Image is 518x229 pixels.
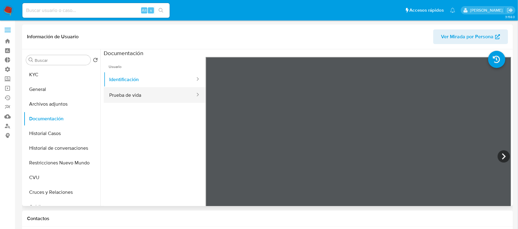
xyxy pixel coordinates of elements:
button: CVU [24,170,100,185]
h1: Información de Usuario [27,34,79,40]
input: Buscar [35,58,88,63]
a: Notificaciones [450,8,455,13]
button: Buscar [29,58,33,62]
p: emmanuel.vitiello@mercadolibre.com [470,7,505,13]
button: Documentación [24,111,100,126]
span: Ver Mirada por Persona [441,29,494,44]
span: Alt [142,7,147,13]
span: Accesos rápidos [410,7,444,13]
span: s [150,7,152,13]
button: Historial Casos [24,126,100,141]
button: Archivos adjuntos [24,97,100,111]
button: Restricciones Nuevo Mundo [24,156,100,170]
a: Salir [507,7,513,13]
button: Cruces y Relaciones [24,185,100,200]
button: Volver al orden por defecto [93,58,98,64]
button: Historial de conversaciones [24,141,100,156]
button: General [24,82,100,97]
input: Buscar usuario o caso... [22,6,170,14]
button: Créditos [24,200,100,214]
button: KYC [24,67,100,82]
h1: Contactos [27,216,508,222]
button: Ver Mirada por Persona [433,29,508,44]
button: search-icon [155,6,167,15]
